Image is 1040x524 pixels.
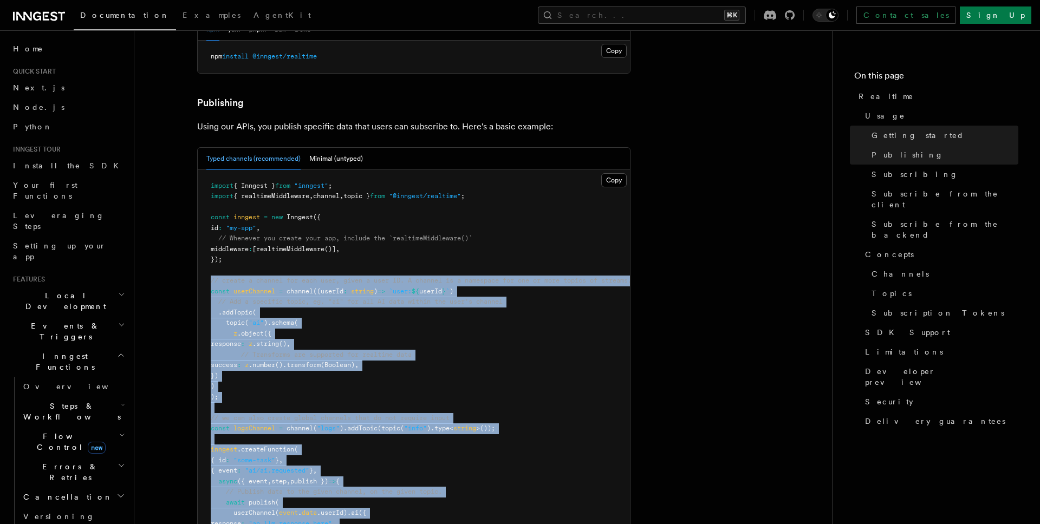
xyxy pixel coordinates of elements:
span: < [450,424,453,432]
span: "ai/ai.requested" [245,467,309,474]
span: () [279,340,287,348]
a: AgentKit [247,3,317,29]
span: channel [287,424,313,432]
span: event [279,509,298,516]
span: , [309,192,313,200]
span: Topics [872,288,912,299]
span: const [211,424,230,432]
span: { Inngest } [233,182,275,189]
span: Next.js [13,83,64,92]
span: Install the SDK [13,161,125,170]
span: await [226,499,245,506]
span: Overview [23,382,135,391]
span: "info" [404,424,427,432]
span: ) [450,287,453,295]
span: new [88,442,106,454]
span: from [275,182,290,189]
span: "some-task" [233,456,275,464]
span: { realtimeMiddleware [233,192,309,200]
span: // Publish data to the given channel, on the given topic. [226,488,442,495]
span: middleware [211,245,249,253]
span: ( [313,424,317,432]
span: ()] [324,245,336,253]
span: inngest [233,213,260,221]
span: Concepts [865,249,914,260]
a: Developer preview [861,362,1018,392]
a: Examples [176,3,247,29]
a: Concepts [861,245,1018,264]
span: userChannel [233,509,275,516]
span: ( [245,319,249,326]
span: publish }) [290,477,328,485]
span: Versioning [23,512,95,521]
span: : [226,456,230,464]
span: , [340,192,343,200]
span: , [287,477,290,485]
span: Security [865,396,913,407]
button: Events & Triggers [9,316,127,346]
span: : [241,340,245,348]
a: Security [861,392,1018,411]
span: import [211,182,233,189]
button: Search...⌘K [538,6,746,24]
span: Features [9,275,45,284]
span: id [211,224,218,232]
span: Errors & Retries [19,461,118,483]
button: Errors & Retries [19,457,127,487]
span: channel [287,287,313,295]
span: Inngest [287,213,313,221]
span: .ai [347,509,359,516]
kbd: ⌘K [724,10,739,21]
span: ; [328,182,332,189]
a: Delivery guarantees [861,411,1018,431]
span: z [249,340,252,348]
button: Flow Controlnew [19,427,127,457]
span: , [287,340,290,348]
span: Inngest Functions [9,351,117,372]
button: Steps & Workflows [19,396,127,427]
span: >()); [476,424,495,432]
span: Home [13,43,43,54]
span: Node.js [13,103,64,112]
a: Your first Functions [9,175,127,206]
span: : [218,224,222,232]
a: Subscribe from the backend [867,214,1018,245]
span: (Boolean) [321,361,355,369]
span: const [211,287,230,295]
span: "my-app" [226,224,256,232]
span: // Add a specific topic, eg. "ai" for all AI data within the user's channel [218,298,503,305]
span: string [453,424,476,432]
span: .object [237,330,264,337]
span: `user: [389,287,412,295]
span: ( [275,499,279,506]
h4: On this page [854,69,1018,87]
span: , [279,456,283,464]
span: data [302,509,317,516]
span: inngest [211,446,237,453]
span: Subscribe from the client [872,188,1018,210]
a: Contact sales [856,6,955,24]
button: Typed channels (recommended) [206,148,301,170]
span: Events & Triggers [9,320,118,342]
a: Subscribe from the client [867,184,1018,214]
span: Inngest tour [9,145,61,154]
span: "logs" [317,424,340,432]
span: }); [211,256,222,263]
span: userId [419,287,442,295]
span: Realtime [859,91,914,102]
span: Setting up your app [13,241,106,261]
span: Python [13,122,53,131]
span: , [268,477,271,485]
span: Local Development [9,290,118,312]
span: ({ [359,509,366,516]
span: Cancellation [19,492,113,502]
span: = [279,424,283,432]
span: { [336,477,340,485]
span: "ai" [249,319,264,326]
span: ); [211,393,218,401]
a: Publishing [197,95,244,110]
span: Quick start [9,67,56,76]
span: "@inngest/realtime" [389,192,461,200]
span: Publishing [872,149,944,160]
a: SDK Support [861,323,1018,342]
